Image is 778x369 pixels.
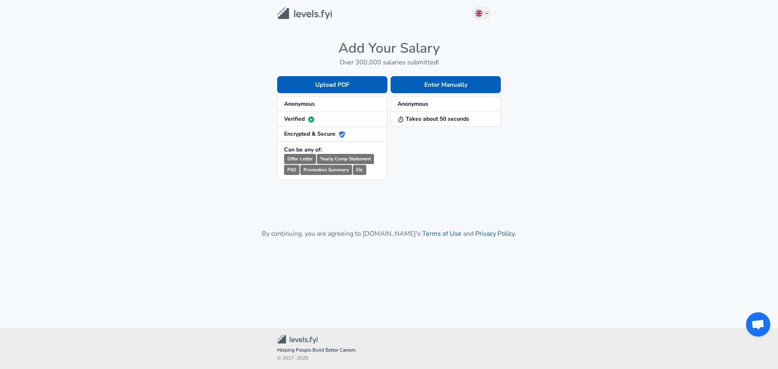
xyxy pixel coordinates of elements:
small: Promotion Summary [300,165,352,175]
a: Privacy Policy [475,229,515,238]
button: English (UK) [472,6,492,20]
h4: Add Your Salary [277,40,501,57]
small: Etc [353,165,366,175]
span: Helping People Build Better Careers [277,346,501,354]
strong: Anonymous [284,100,315,108]
strong: Takes about 50 seconds [398,115,469,123]
button: Upload PDF [277,76,387,93]
small: P60 [284,165,299,175]
img: English (UK) [476,10,482,17]
h6: Over 300,000 salaries submitted! [277,57,501,68]
button: Enter Manually [391,76,501,93]
img: Levels.fyi [277,7,332,20]
small: Yearly Comp Statement [317,154,374,164]
small: Offer Letter [284,154,316,164]
strong: Encrypted & Secure [284,130,345,138]
strong: Can be any of: [284,146,322,154]
img: Levels.fyi Community [277,335,318,344]
strong: Verified [284,115,314,123]
a: Terms of Use [422,229,462,238]
strong: Anonymous [398,100,428,108]
span: © 2017 - 2025 [277,354,501,363]
div: Open chat [746,312,770,337]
